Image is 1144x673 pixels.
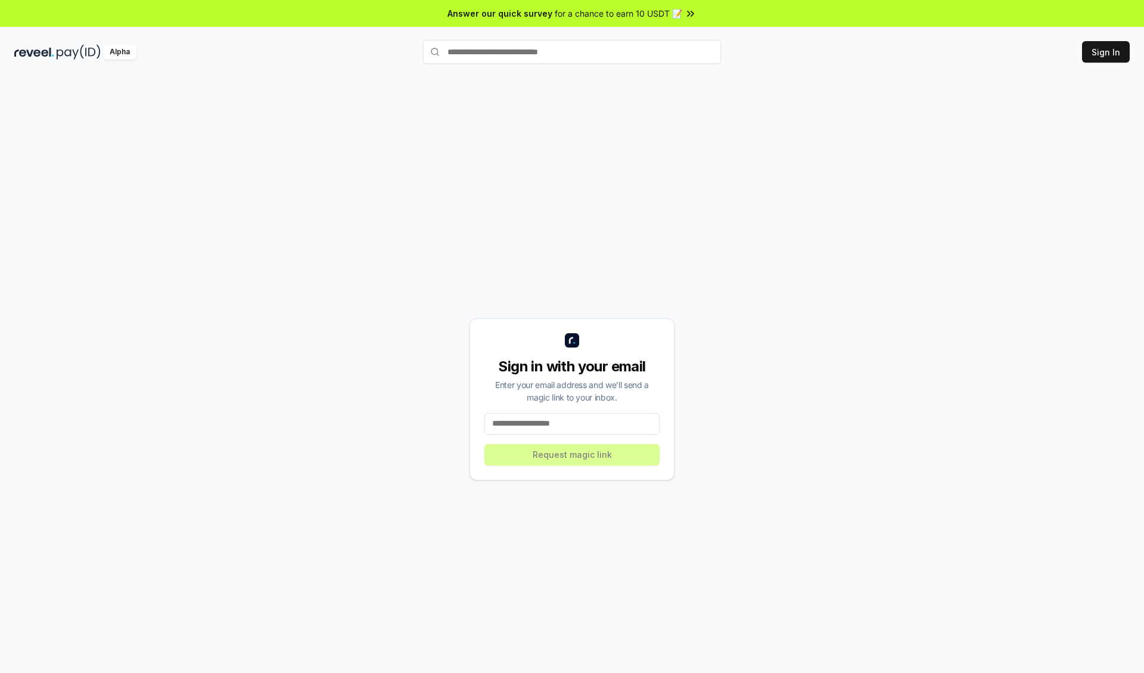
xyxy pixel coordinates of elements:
img: logo_small [565,333,579,348]
div: Enter your email address and we’ll send a magic link to your inbox. [484,379,660,404]
div: Alpha [103,45,136,60]
span: Answer our quick survey [447,7,552,20]
span: for a chance to earn 10 USDT 📝 [555,7,682,20]
img: pay_id [57,45,101,60]
button: Sign In [1082,41,1130,63]
div: Sign in with your email [484,357,660,376]
img: reveel_dark [14,45,54,60]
